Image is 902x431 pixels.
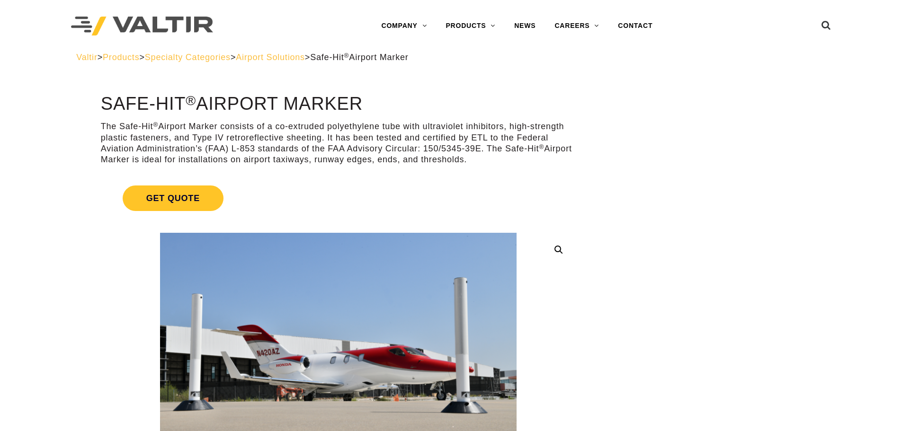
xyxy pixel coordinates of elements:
a: Specialty Categories [145,53,231,62]
a: PRODUCTS [436,17,505,35]
sup: ® [186,93,196,108]
h1: Safe-Hit Airport Marker [101,94,576,114]
a: COMPANY [372,17,436,35]
p: The Safe-Hit Airport Marker consists of a co-extruded polyethylene tube with ultraviolet inhibito... [101,121,576,166]
sup: ® [153,121,158,128]
a: Valtir [76,53,97,62]
a: Products [103,53,139,62]
a: Get Quote [101,174,576,222]
img: Valtir [71,17,213,36]
a: Airport Solutions [236,53,305,62]
sup: ® [344,52,349,59]
span: Get Quote [123,185,223,211]
a: CAREERS [545,17,608,35]
a: NEWS [505,17,545,35]
a: CONTACT [608,17,662,35]
span: Safe-Hit Airport Marker [310,53,408,62]
sup: ® [539,143,544,150]
div: > > > > [76,52,826,63]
